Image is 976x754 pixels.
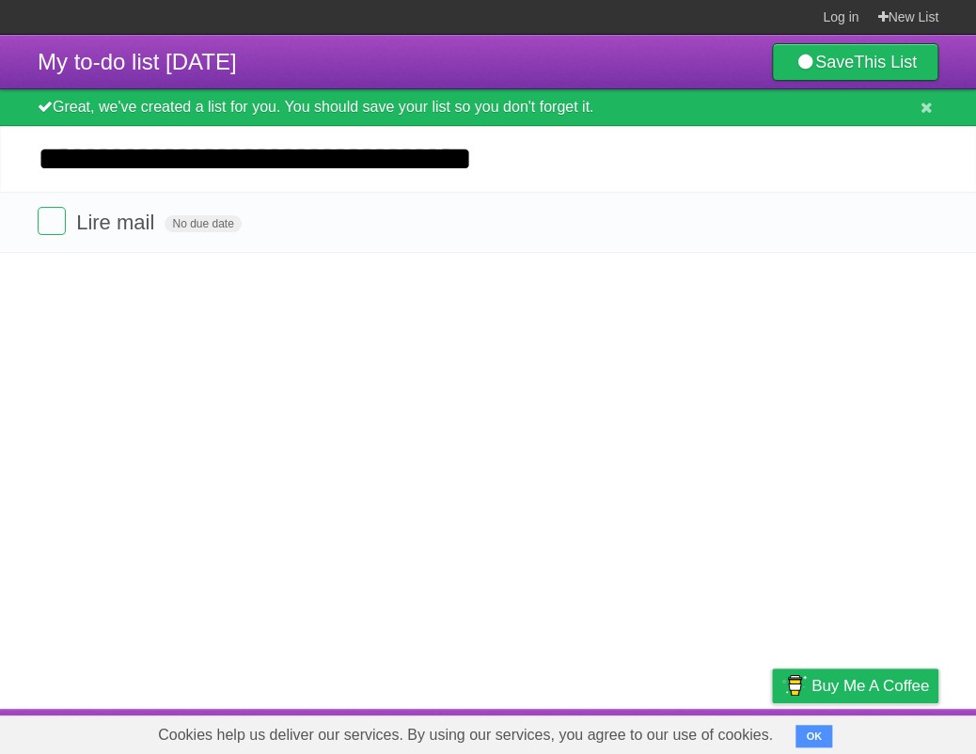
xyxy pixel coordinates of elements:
[165,215,241,232] span: No due date
[139,716,792,754] span: Cookies help us deliver our services. By using our services, you agree to our use of cookies.
[38,49,237,74] span: My to-do list [DATE]
[584,714,660,749] a: Developers
[854,53,917,71] b: This List
[795,725,832,747] button: OK
[76,211,159,234] span: Lire mail
[811,669,929,702] span: Buy me a coffee
[522,714,561,749] a: About
[38,207,66,235] label: Done
[772,43,938,81] a: SaveThis List
[781,669,807,701] img: Buy me a coffee
[772,668,938,703] a: Buy me a coffee
[820,714,938,749] a: Suggest a feature
[684,714,725,749] a: Terms
[748,714,796,749] a: Privacy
